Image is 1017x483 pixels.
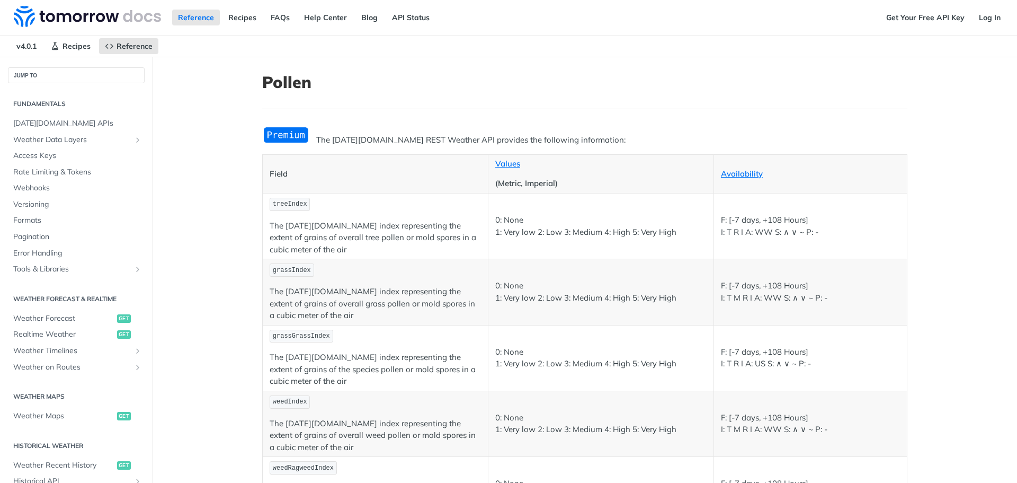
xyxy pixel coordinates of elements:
p: 0: None 1: Very low 2: Low 3: Medium 4: High 5: Very High [495,280,707,304]
p: The [DATE][DOMAIN_NAME] index representing the extent of grains of the species pollen or mold spo... [270,352,481,388]
button: Show subpages for Weather Timelines [133,347,142,355]
span: Weather Maps [13,411,114,421]
span: Webhooks [13,183,142,194]
span: get [117,314,131,323]
span: Weather Data Layers [13,135,131,145]
a: Reference [99,38,158,54]
a: Access Keys [8,148,145,164]
a: API Status [386,10,435,25]
span: Access Keys [13,151,142,161]
a: Weather Recent Historyget [8,458,145,473]
a: Get Your Free API Key [880,10,970,25]
code: weedRagweedIndex [270,461,337,475]
a: Weather Mapsget [8,408,145,424]
a: Values [495,159,520,169]
a: Tools & LibrariesShow subpages for Tools & Libraries [8,261,145,277]
a: Error Handling [8,245,145,261]
p: F: [-7 days, +108 Hours] I: T R I A: US S: ∧ ∨ ~ P: - [721,346,900,370]
a: Recipes [45,38,96,54]
a: Recipes [222,10,262,25]
button: Show subpages for Tools & Libraries [133,265,142,274]
a: Availability [721,169,763,179]
span: Weather Recent History [13,460,114,471]
p: 0: None 1: Very low 2: Low 3: Medium 4: High 5: Very High [495,412,707,436]
a: Weather Forecastget [8,311,145,327]
a: Weather Data LayersShow subpages for Weather Data Layers [8,132,145,148]
p: The [DATE][DOMAIN_NAME] index representing the extent of grains of overall grass pollen or mold s... [270,286,481,322]
span: Pagination [13,232,142,242]
a: Formats [8,213,145,229]
a: [DATE][DOMAIN_NAME] APIs [8,116,145,131]
a: FAQs [265,10,296,25]
span: Weather Forecast [13,313,114,324]
span: get [117,412,131,420]
span: get [117,461,131,470]
span: Formats [13,215,142,226]
p: The [DATE][DOMAIN_NAME] index representing the extent of grains of overall tree pollen or mold sp... [270,220,481,256]
span: Recipes [63,41,91,51]
a: Versioning [8,197,145,213]
h2: Weather Maps [8,392,145,401]
span: Reference [117,41,153,51]
img: Tomorrow.io Weather API Docs [14,6,161,27]
a: Webhooks [8,180,145,196]
code: grassGrassIndex [270,330,333,343]
p: F: [-7 days, +108 Hours] I: T M R I A: WW S: ∧ ∨ ~ P: - [721,280,900,304]
p: F: [-7 days, +108 Hours] I: T M R I A: WW S: ∧ ∨ ~ P: - [721,412,900,436]
span: [DATE][DOMAIN_NAME] APIs [13,118,142,129]
span: get [117,330,131,339]
code: treeIndex [270,198,310,211]
p: Field [270,168,481,180]
a: Weather on RoutesShow subpages for Weather on Routes [8,359,145,375]
span: Versioning [13,199,142,210]
button: Show subpages for Weather Data Layers [133,136,142,144]
code: weedIndex [270,396,310,409]
span: Error Handling [13,248,142,259]
a: Help Center [298,10,353,25]
code: grassIndex [270,264,314,277]
span: v4.0.1 [11,38,42,54]
p: F: [-7 days, +108 Hours] I: T R I A: WW S: ∧ ∨ ~ P: - [721,214,900,238]
span: Tools & Libraries [13,264,131,275]
a: Weather TimelinesShow subpages for Weather Timelines [8,343,145,359]
p: The [DATE][DOMAIN_NAME] REST Weather API provides the following information: [262,134,907,146]
p: 0: None 1: Very low 2: Low 3: Medium 4: High 5: Very High [495,346,707,370]
p: The [DATE][DOMAIN_NAME] index representing the extent of grains of overall weed pollen or mold sp... [270,418,481,454]
a: Realtime Weatherget [8,327,145,343]
p: (Metric, Imperial) [495,178,707,190]
button: Show subpages for Weather on Routes [133,363,142,372]
p: 0: None 1: Very low 2: Low 3: Medium 4: High 5: Very High [495,214,707,238]
span: Weather Timelines [13,346,131,356]
a: Pagination [8,229,145,245]
span: Realtime Weather [13,329,114,340]
a: Rate Limiting & Tokens [8,164,145,180]
h2: Historical Weather [8,441,145,451]
a: Blog [355,10,383,25]
h2: Fundamentals [8,99,145,109]
button: JUMP TO [8,67,145,83]
span: Rate Limiting & Tokens [13,167,142,178]
span: Weather on Routes [13,362,131,373]
a: Log In [973,10,1006,25]
h2: Weather Forecast & realtime [8,294,145,304]
a: Reference [172,10,220,25]
h1: Pollen [262,73,907,92]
